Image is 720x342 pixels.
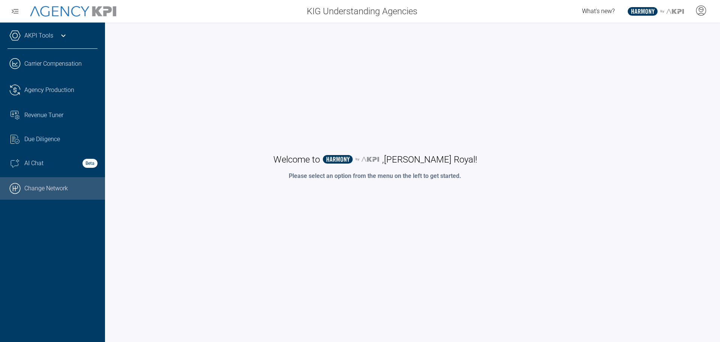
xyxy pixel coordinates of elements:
[289,172,461,181] p: Please select an option from the menu on the left to get started.
[24,111,97,120] div: Revenue Tuner
[24,135,97,144] div: Due Diligence
[82,159,97,168] strong: Beta
[24,159,43,168] span: AI Chat
[307,5,417,18] span: KIG Understanding Agencies
[24,31,53,40] a: AKPI Tools
[273,154,477,166] h1: Welcome to , [PERSON_NAME] Royal !
[30,6,116,17] img: AgencyKPI
[582,8,615,15] span: What's new?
